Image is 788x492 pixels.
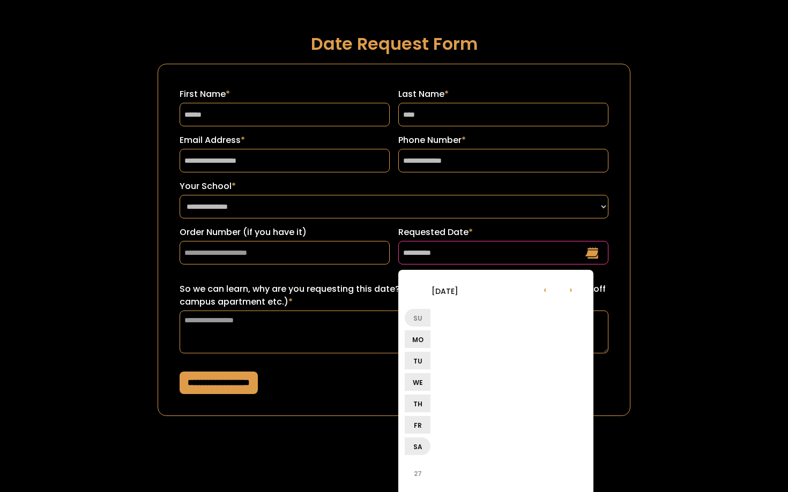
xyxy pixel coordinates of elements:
li: [DATE] [405,278,485,304]
label: Phone Number [398,134,608,147]
label: First Name [180,88,390,101]
label: Email Address [180,134,390,147]
form: Request a Date Form [158,64,630,416]
li: We [405,373,430,391]
label: Order Number (if you have it) [180,226,390,239]
label: Your School [180,180,608,193]
li: Mo [405,330,430,348]
li: ‹ [532,276,558,302]
li: Sa [405,437,430,455]
li: Tu [405,352,430,369]
label: Requested Date [398,226,608,239]
li: Su [405,309,430,327]
label: Last Name [398,88,608,101]
li: › [558,276,584,302]
li: Fr [405,416,430,434]
li: Th [405,395,430,412]
li: 27 [405,460,430,486]
label: So we can learn, why are you requesting this date? (ex: sorority recruitment, lease turn over for... [180,283,608,308]
h1: Date Request Form [158,34,630,53]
